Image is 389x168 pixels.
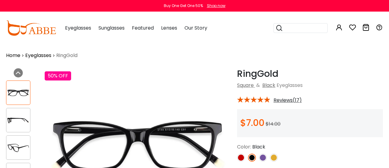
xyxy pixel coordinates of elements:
img: abbeglasses.com [6,20,56,36]
span: & [255,82,261,89]
a: Eyeglasses [25,52,51,59]
span: Our Story [184,24,207,31]
img: RingGold Black Acetate Eyeglasses , SpringHinges , UniversalBridgeFit Frames from ABBE Glasses [6,114,30,126]
div: Shop now [207,3,225,9]
span: Eyeglasses [277,82,303,89]
a: Black [262,82,275,89]
span: Sunglasses [98,24,125,31]
a: Shop now [204,3,225,8]
span: Eyeglasses [65,24,91,31]
span: Lenses [161,24,177,31]
span: Reviews(17) [274,98,302,103]
div: Buy One Get One 50% [164,3,203,9]
span: RingGold [56,52,77,59]
span: Color: [237,143,251,150]
span: $14.00 [266,120,281,127]
a: Home [6,52,20,59]
a: Square [237,82,254,89]
img: RingGold Black Acetate Eyeglasses , SpringHinges , UniversalBridgeFit Frames from ABBE Glasses [6,142,30,154]
h1: RingGold [237,68,383,79]
span: Black [252,143,265,150]
span: Featured [132,24,154,31]
img: RingGold Black Acetate Eyeglasses , SpringHinges , UniversalBridgeFit Frames from ABBE Glasses [6,87,30,99]
div: 50% OFF [45,71,71,80]
span: $7.00 [240,116,264,129]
